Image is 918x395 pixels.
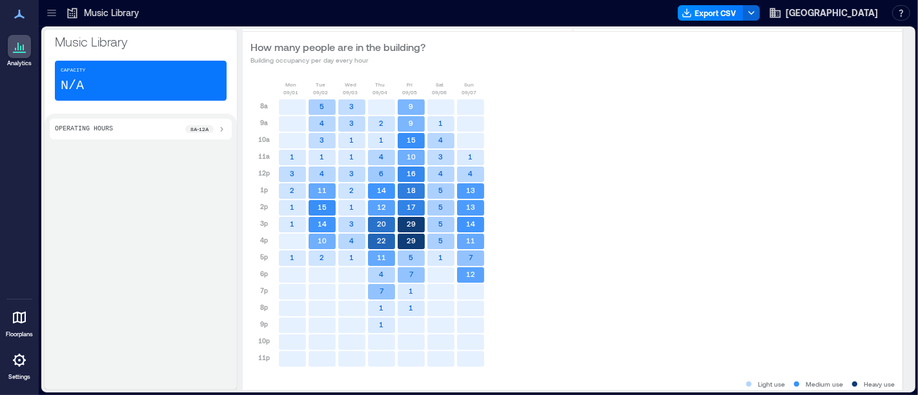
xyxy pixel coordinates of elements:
text: 4 [439,136,444,144]
p: 9p [260,319,268,329]
p: Music Library [84,6,139,19]
text: 14 [377,186,386,194]
text: 6 [380,169,384,177]
text: 1 [350,253,354,261]
p: Floorplans [6,330,33,338]
text: 1 [439,119,444,127]
text: 9 [409,119,414,127]
text: 1 [380,320,384,329]
text: 5 [439,203,444,211]
text: 4 [320,119,325,127]
p: 10a [258,134,270,145]
text: 10 [407,152,416,161]
p: Building occupancy per day every hour [250,55,425,65]
text: 2 [380,119,384,127]
text: 7 [409,270,414,278]
text: 29 [407,236,416,245]
p: Wed [345,81,356,88]
p: Medium use [806,379,843,389]
text: 5 [439,236,444,245]
p: 09/06 [433,88,447,96]
p: 5p [260,252,268,262]
p: 8p [260,302,268,312]
text: 7 [380,287,384,295]
a: Settings [4,345,35,385]
p: 09/03 [343,88,358,96]
text: 4 [350,236,354,245]
p: 7p [260,285,268,296]
p: 10p [258,336,270,346]
p: Thu [376,81,385,88]
text: 1 [291,253,295,261]
text: 22 [377,236,386,245]
p: 9a [260,117,268,128]
p: Light use [758,379,785,389]
text: 1 [350,203,354,211]
text: 3 [350,119,354,127]
p: 11a [258,151,270,161]
text: 1 [350,152,354,161]
text: 2 [350,186,354,194]
text: 4 [380,152,384,161]
text: 1 [439,253,444,261]
text: 5 [439,186,444,194]
text: 15 [318,203,327,211]
text: 2 [291,186,295,194]
p: 6p [260,268,268,279]
text: 9 [409,102,414,110]
text: 12 [377,203,386,211]
p: How many people are in the building? [250,39,425,55]
text: 14 [466,219,475,228]
p: 1p [260,185,268,195]
text: 12 [466,270,475,278]
text: 11 [318,186,327,194]
text: 4 [469,169,473,177]
text: 4 [380,270,384,278]
a: Floorplans [2,302,37,342]
p: 09/04 [373,88,388,96]
text: 18 [407,186,416,194]
p: 3p [260,218,268,228]
p: Sun [465,81,474,88]
text: 15 [407,136,416,144]
text: 5 [409,253,414,261]
p: Tue [316,81,326,88]
text: 20 [377,219,386,228]
p: 8a [260,101,268,111]
p: Analytics [7,59,32,67]
text: 3 [439,152,444,161]
text: 11 [377,253,386,261]
text: 13 [466,203,475,211]
p: Settings [8,373,30,381]
text: 3 [350,219,354,228]
p: 09/05 [403,88,418,96]
text: 11 [466,236,475,245]
text: 2 [320,253,325,261]
text: 3 [350,102,354,110]
p: Heavy use [864,379,895,389]
text: 1 [291,152,295,161]
p: Music Library [55,32,227,50]
p: Fri [407,81,413,88]
text: 10 [318,236,327,245]
button: Export CSV [678,5,744,21]
p: 09/07 [462,88,477,96]
text: 1 [291,203,295,211]
text: 1 [409,287,414,295]
text: 1 [409,303,414,312]
text: 4 [320,169,325,177]
span: [GEOGRAPHIC_DATA] [786,6,878,19]
text: 1 [320,152,325,161]
a: Analytics [3,31,36,71]
button: [GEOGRAPHIC_DATA] [765,3,882,23]
p: 11p [258,352,270,363]
text: 1 [291,219,295,228]
text: 3 [291,169,295,177]
p: 2p [260,201,268,212]
text: 3 [350,169,354,177]
text: 7 [469,253,473,261]
text: 1 [380,303,384,312]
text: 3 [320,136,325,144]
text: 4 [439,169,444,177]
text: 5 [320,102,325,110]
